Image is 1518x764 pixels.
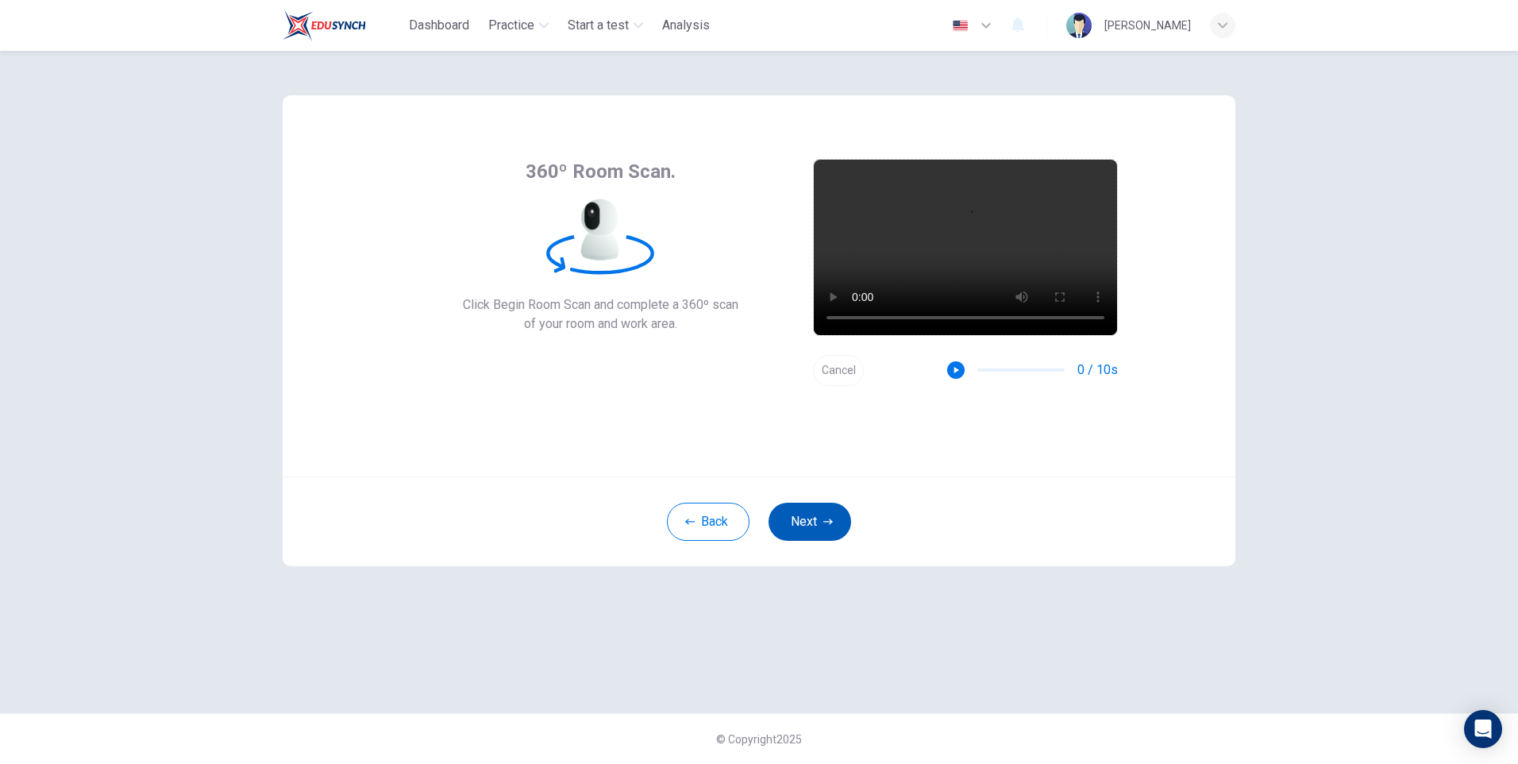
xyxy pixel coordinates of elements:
[656,11,716,40] button: Analysis
[662,16,710,35] span: Analysis
[716,733,802,746] span: © Copyright 2025
[526,159,676,184] span: 360º Room Scan.
[1077,361,1118,380] span: 0 / 10s
[463,314,738,334] span: of your room and work area.
[568,16,629,35] span: Start a test
[283,10,403,41] a: Train Test logo
[482,11,555,40] button: Practice
[283,10,366,41] img: Train Test logo
[667,503,749,541] button: Back
[403,11,476,40] button: Dashboard
[488,16,534,35] span: Practice
[409,16,469,35] span: Dashboard
[561,11,649,40] button: Start a test
[463,295,738,314] span: Click Begin Room Scan and complete a 360º scan
[813,355,864,386] button: Cancel
[950,20,970,32] img: en
[1066,13,1092,38] img: Profile picture
[1104,16,1191,35] div: [PERSON_NAME]
[1464,710,1502,748] div: Open Intercom Messenger
[769,503,851,541] button: Next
